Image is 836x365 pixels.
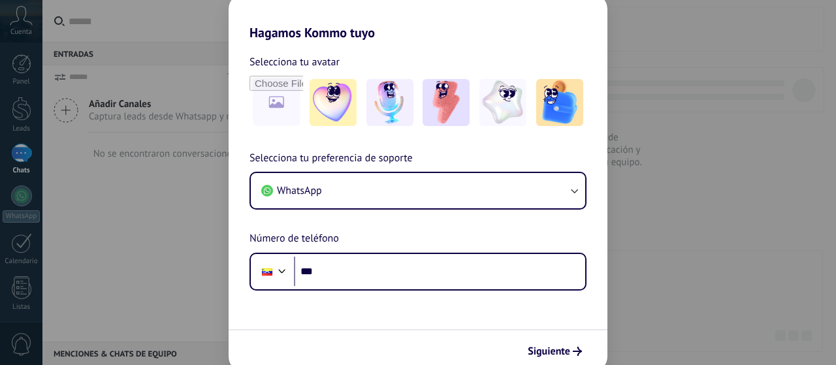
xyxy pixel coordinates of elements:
[277,184,322,197] span: WhatsApp
[522,340,588,362] button: Siguiente
[310,79,357,126] img: -1.jpeg
[366,79,413,126] img: -2.jpeg
[528,347,570,356] span: Siguiente
[423,79,470,126] img: -3.jpeg
[479,79,526,126] img: -4.jpeg
[249,54,340,71] span: Selecciona tu avatar
[249,230,339,247] span: Número de teléfono
[251,173,585,208] button: WhatsApp
[249,150,413,167] span: Selecciona tu preferencia de soporte
[255,258,280,285] div: Venezuela: + 58
[536,79,583,126] img: -5.jpeg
